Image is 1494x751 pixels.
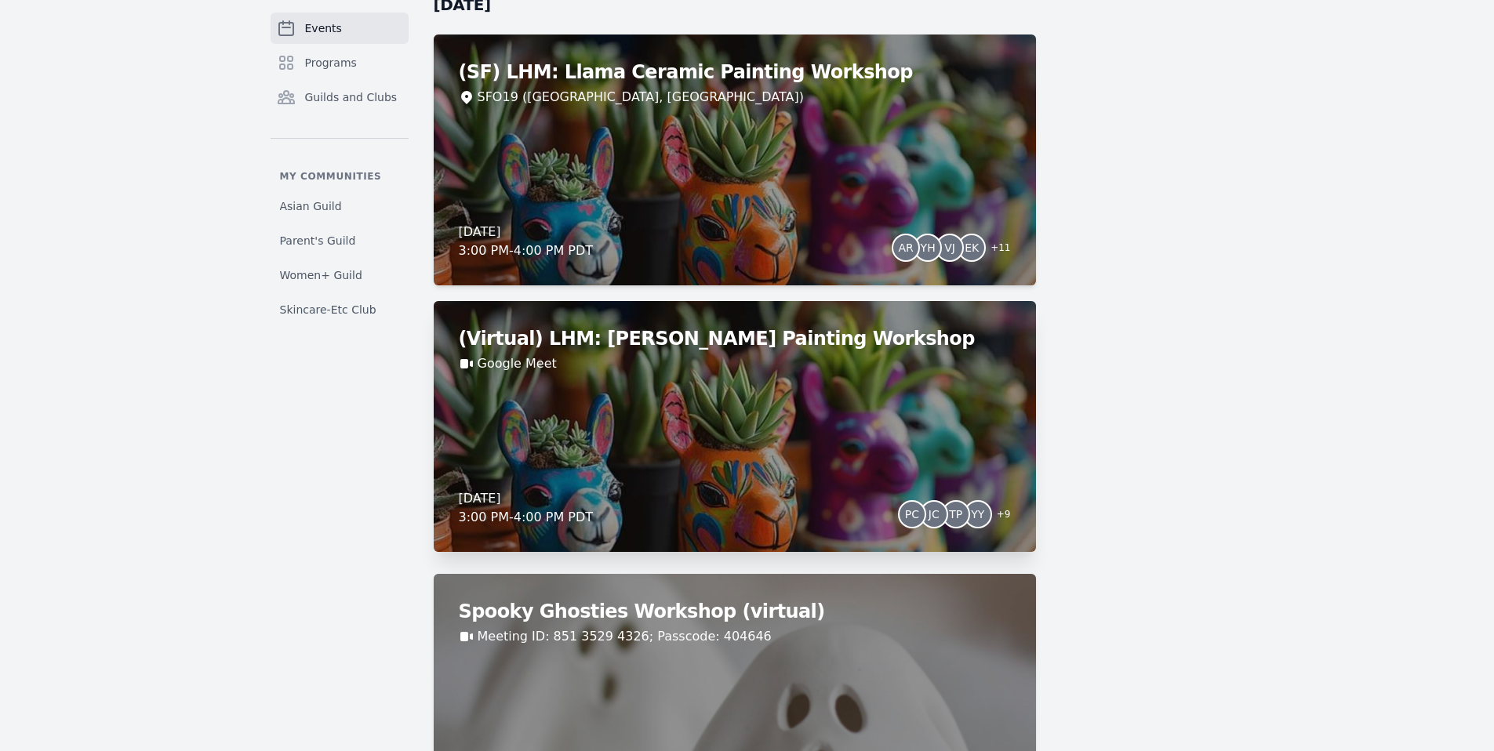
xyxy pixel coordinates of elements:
span: + 11 [981,238,1010,260]
span: YH [921,242,936,253]
span: Parent's Guild [280,233,356,249]
span: AR [899,242,914,253]
span: Guilds and Clubs [305,89,398,105]
p: My communities [271,170,409,183]
span: Programs [305,55,357,71]
a: Guilds and Clubs [271,82,409,113]
span: VJ [944,242,955,253]
a: Events [271,13,409,44]
a: (Virtual) LHM: [PERSON_NAME] Painting WorkshopGoogle Meet[DATE]3:00 PM-4:00 PM PDTPCJCTPYY+9 [434,301,1036,552]
span: EK [965,242,979,253]
div: [DATE] 3:00 PM - 4:00 PM PDT [459,223,594,260]
a: Meeting ID: 851 3529 4326; Passcode: 404646 [478,627,772,646]
span: Women+ Guild [280,267,362,283]
span: Asian Guild [280,198,342,214]
span: Skincare-Etc Club [280,302,376,317]
span: Events [305,20,342,36]
span: YY [971,509,984,520]
span: + 9 [987,505,1011,527]
a: Women+ Guild [271,261,409,289]
div: SFO19 ([GEOGRAPHIC_DATA], [GEOGRAPHIC_DATA]) [478,88,804,107]
nav: Sidebar [271,13,409,324]
a: Skincare-Etc Club [271,296,409,324]
span: JC [929,509,940,520]
h2: Spooky Ghosties Workshop (virtual) [459,599,1011,624]
h2: (SF) LHM: Llama Ceramic Painting Workshop [459,60,1011,85]
a: Parent's Guild [271,227,409,255]
span: TP [949,509,962,520]
a: (SF) LHM: Llama Ceramic Painting WorkshopSFO19 ([GEOGRAPHIC_DATA], [GEOGRAPHIC_DATA])[DATE]3:00 P... [434,34,1036,285]
div: [DATE] 3:00 PM - 4:00 PM PDT [459,489,594,527]
h2: (Virtual) LHM: [PERSON_NAME] Painting Workshop [459,326,1011,351]
a: Google Meet [478,354,557,373]
a: Programs [271,47,409,78]
a: Asian Guild [271,192,409,220]
span: PC [905,509,919,520]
